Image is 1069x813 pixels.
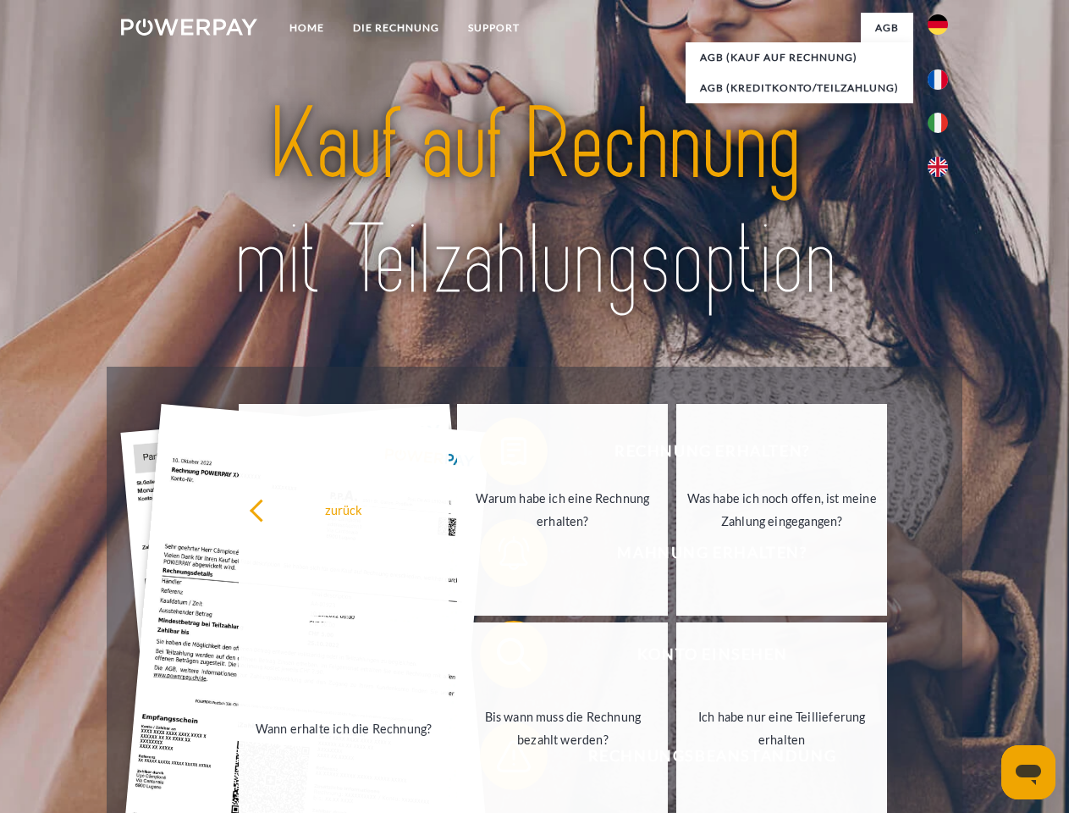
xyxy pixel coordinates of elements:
a: AGB (Kreditkonto/Teilzahlung) [686,73,913,103]
img: title-powerpay_de.svg [162,81,907,324]
a: agb [861,13,913,43]
div: Bis wann muss die Rechnung bezahlt werden? [467,705,658,751]
a: AGB (Kauf auf Rechnung) [686,42,913,73]
img: fr [928,69,948,90]
iframe: Schaltfläche zum Öffnen des Messaging-Fensters [1001,745,1055,799]
div: Ich habe nur eine Teillieferung erhalten [686,705,877,751]
img: it [928,113,948,133]
img: de [928,14,948,35]
div: zurück [249,498,439,521]
img: logo-powerpay-white.svg [121,19,257,36]
img: en [928,157,948,177]
a: Home [275,13,339,43]
a: DIE RECHNUNG [339,13,454,43]
div: Warum habe ich eine Rechnung erhalten? [467,487,658,533]
div: Wann erhalte ich die Rechnung? [249,716,439,739]
div: Was habe ich noch offen, ist meine Zahlung eingegangen? [686,487,877,533]
a: Was habe ich noch offen, ist meine Zahlung eingegangen? [676,404,887,616]
a: SUPPORT [454,13,534,43]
